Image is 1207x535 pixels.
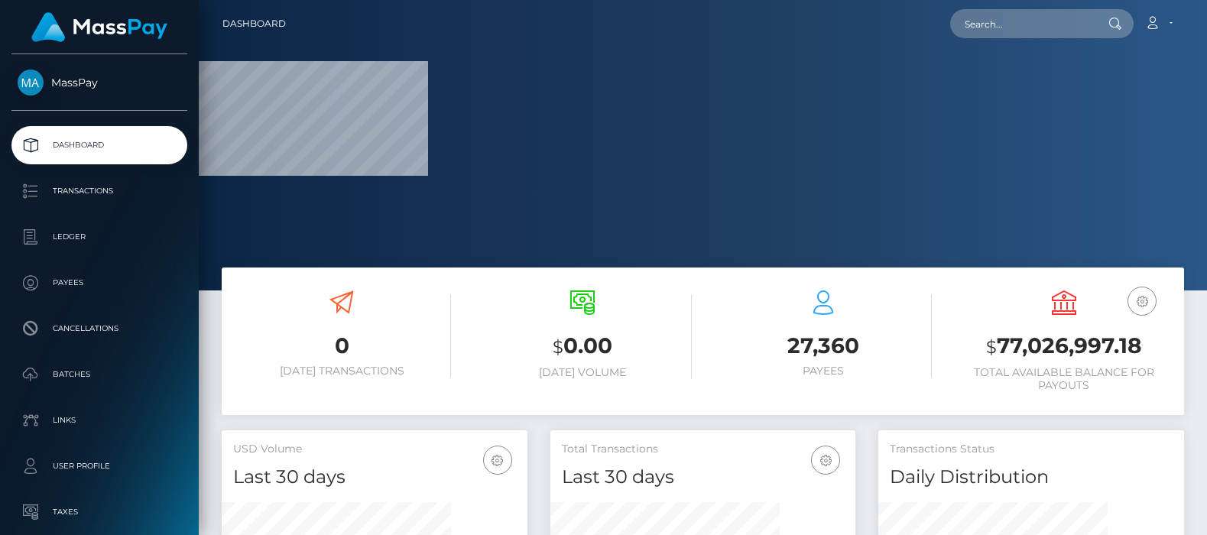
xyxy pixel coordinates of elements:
input: Search... [950,9,1094,38]
h5: Transactions Status [890,442,1173,457]
h4: Last 30 days [562,464,845,491]
a: Payees [11,264,187,302]
h3: 0.00 [474,331,692,362]
h5: USD Volume [233,442,516,457]
h6: [DATE] Transactions [233,365,451,378]
p: Ledger [18,225,181,248]
img: MassPay [18,70,44,96]
a: Transactions [11,172,187,210]
p: Transactions [18,180,181,203]
p: Cancellations [18,317,181,340]
img: MassPay Logo [31,12,167,42]
a: Batches [11,355,187,394]
small: $ [986,336,997,358]
h3: 27,360 [715,331,933,361]
p: User Profile [18,455,181,478]
h3: 77,026,997.18 [955,331,1173,362]
a: User Profile [11,447,187,485]
h4: Last 30 days [233,464,516,491]
h5: Total Transactions [562,442,845,457]
a: Cancellations [11,310,187,348]
a: Ledger [11,218,187,256]
small: $ [553,336,563,358]
h6: [DATE] Volume [474,366,692,379]
a: Dashboard [222,8,286,40]
p: Taxes [18,501,181,524]
a: Links [11,401,187,439]
p: Links [18,409,181,432]
h3: 0 [233,331,451,361]
p: Payees [18,271,181,294]
h6: Total Available Balance for Payouts [955,366,1173,392]
a: Taxes [11,493,187,531]
h4: Daily Distribution [890,464,1173,491]
h6: Payees [715,365,933,378]
p: Dashboard [18,134,181,157]
span: MassPay [11,76,187,89]
p: Batches [18,363,181,386]
a: Dashboard [11,126,187,164]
